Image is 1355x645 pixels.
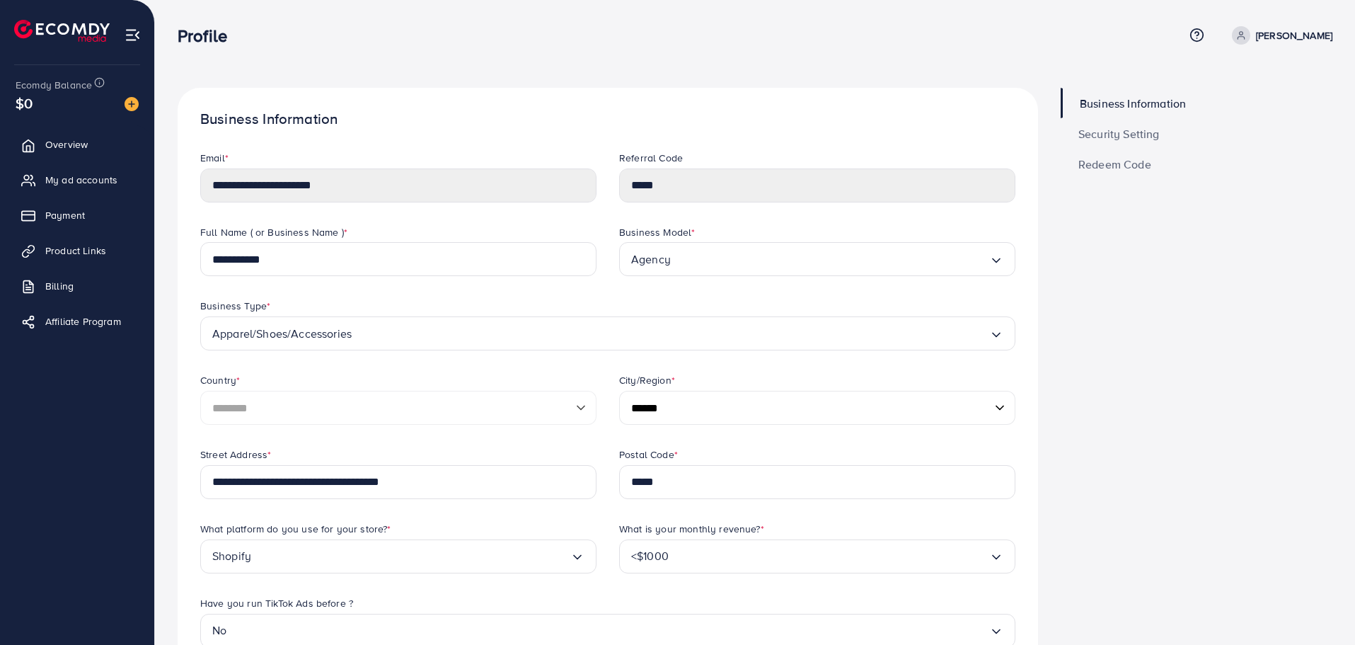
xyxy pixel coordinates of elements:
[212,322,352,345] span: Apparel/Shoes/Accessories
[16,78,92,92] span: Ecomdy Balance
[200,540,596,573] div: Search for option
[631,248,671,270] span: Agency
[619,522,764,536] label: What is your monthly revenue?
[212,545,251,568] span: Shopify
[200,373,240,387] label: Country
[11,201,144,229] a: Payment
[251,545,570,568] input: Search for option
[619,540,1015,573] div: Search for option
[619,242,1015,276] div: Search for option
[619,447,678,462] label: Postal Code
[619,151,683,165] label: Referral Code
[45,244,106,258] span: Product Links
[14,20,110,42] img: logo
[631,545,669,568] span: <$1000
[11,130,144,159] a: Overview
[619,373,675,387] label: City/Region
[1078,159,1151,170] span: Redeem Code
[671,248,989,270] input: Search for option
[45,279,74,293] span: Billing
[200,225,347,239] label: Full Name ( or Business Name )
[11,272,144,300] a: Billing
[16,93,33,113] span: $0
[1078,128,1160,139] span: Security Setting
[619,225,695,239] label: Business Model
[1080,98,1186,109] span: Business Information
[1295,581,1344,634] iframe: Chat
[125,97,139,111] img: image
[200,299,270,313] label: Business Type
[200,447,271,462] label: Street Address
[1256,27,1332,44] p: [PERSON_NAME]
[352,322,989,345] input: Search for option
[11,236,144,265] a: Product Links
[669,545,989,568] input: Search for option
[45,173,117,187] span: My ad accounts
[45,137,88,152] span: Overview
[1226,26,1332,45] a: [PERSON_NAME]
[200,522,391,536] label: What platform do you use for your store?
[200,151,229,165] label: Email
[45,208,85,222] span: Payment
[200,596,353,610] label: Have you run TikTok Ads before ?
[11,166,144,194] a: My ad accounts
[200,316,1015,350] div: Search for option
[226,620,989,642] input: Search for option
[45,314,121,329] span: Affiliate Program
[212,620,226,642] span: No
[11,307,144,336] a: Affiliate Program
[125,27,141,43] img: menu
[178,25,238,46] h3: Profile
[200,110,1015,128] h1: Business Information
